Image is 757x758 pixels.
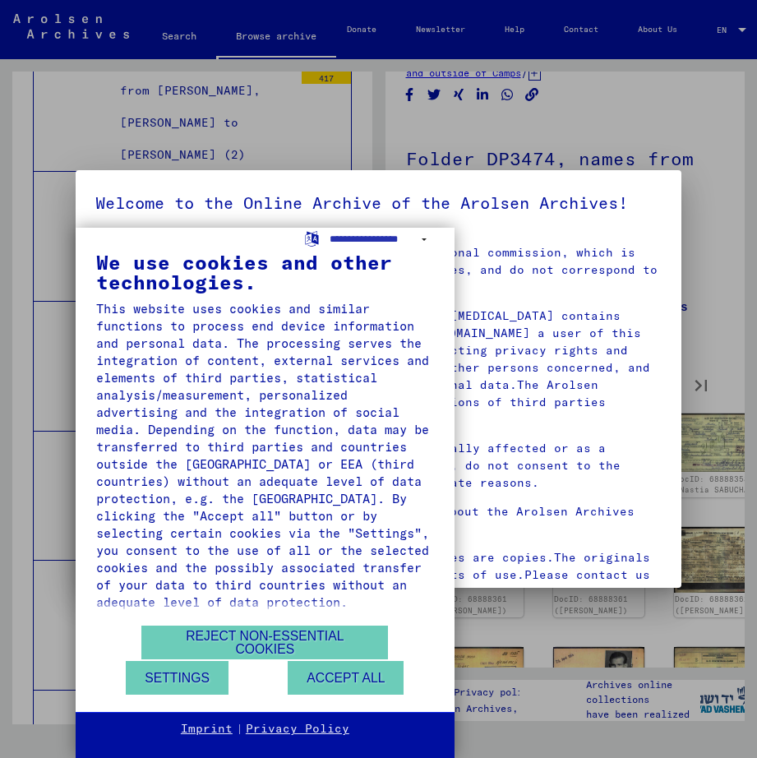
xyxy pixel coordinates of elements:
[126,661,228,695] button: Settings
[246,721,349,737] a: Privacy Policy
[96,252,434,292] div: We use cookies and other technologies.
[288,661,404,695] button: Accept all
[96,300,434,611] div: This website uses cookies and similar functions to process end device information and personal da...
[141,626,388,659] button: Reject non-essential cookies
[181,721,233,737] a: Imprint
